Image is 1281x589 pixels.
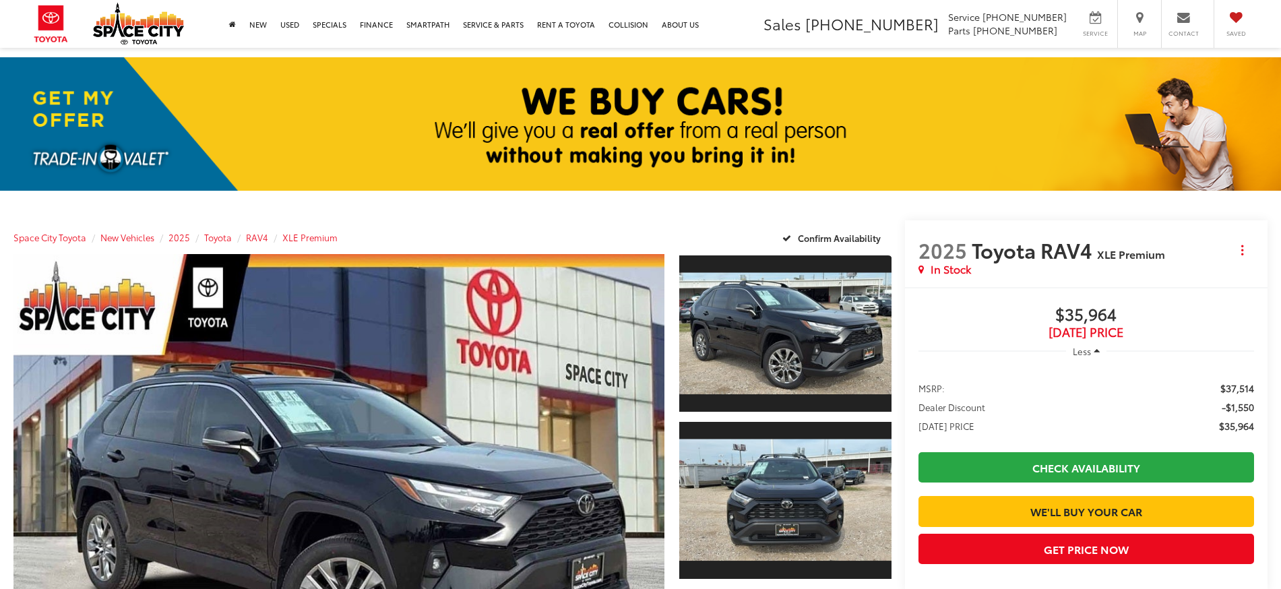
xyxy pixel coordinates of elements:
[918,496,1254,526] a: We'll Buy Your Car
[931,261,971,277] span: In Stock
[93,3,184,44] img: Space City Toyota
[677,439,893,561] img: 2025 Toyota RAV4 XLE Premium
[1219,419,1254,433] span: $35,964
[972,235,1097,264] span: Toyota RAV4
[948,10,980,24] span: Service
[918,534,1254,564] button: Get Price Now
[918,305,1254,325] span: $35,964
[982,10,1067,24] span: [PHONE_NUMBER]
[282,231,338,243] a: XLE Premium
[13,231,86,243] a: Space City Toyota
[918,400,985,414] span: Dealer Discount
[1222,400,1254,414] span: -$1,550
[1066,339,1106,363] button: Less
[679,421,892,580] a: Expand Photo 2
[204,231,232,243] a: Toyota
[1073,345,1091,357] span: Less
[100,231,154,243] a: New Vehicles
[918,452,1254,483] a: Check Availability
[918,235,967,264] span: 2025
[918,325,1254,339] span: [DATE] Price
[677,273,893,395] img: 2025 Toyota RAV4 XLE Premium
[918,381,945,395] span: MSRP:
[1168,29,1199,38] span: Contact
[1220,381,1254,395] span: $37,514
[948,24,970,37] span: Parts
[973,24,1057,37] span: [PHONE_NUMBER]
[763,13,801,34] span: Sales
[775,226,892,249] button: Confirm Availability
[679,254,892,413] a: Expand Photo 1
[1125,29,1154,38] span: Map
[805,13,939,34] span: [PHONE_NUMBER]
[1230,238,1254,261] button: Actions
[246,231,268,243] a: RAV4
[1241,245,1243,255] span: dropdown dots
[1097,246,1165,261] span: XLE Premium
[798,232,881,244] span: Confirm Availability
[1221,29,1251,38] span: Saved
[918,419,974,433] span: [DATE] PRICE
[168,231,190,243] a: 2025
[1080,29,1111,38] span: Service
